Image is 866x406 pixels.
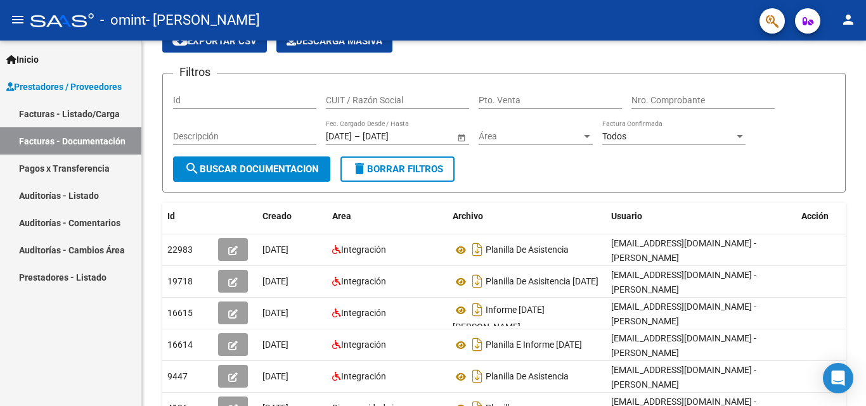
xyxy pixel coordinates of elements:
button: Open calendar [455,130,468,144]
span: [EMAIL_ADDRESS][DOMAIN_NAME] - [PERSON_NAME] [611,238,756,263]
mat-icon: delete [352,161,367,176]
mat-icon: cloud_download [172,33,188,48]
span: [DATE] [262,276,288,286]
datatable-header-cell: Area [327,203,448,230]
span: [DATE] [262,244,288,255]
span: - [PERSON_NAME] [146,6,260,34]
input: Fecha inicio [326,131,352,142]
span: Descarga Masiva [287,35,382,47]
span: Area [332,211,351,221]
span: Inicio [6,53,39,67]
span: 19718 [167,276,193,286]
span: [DATE] [262,308,288,318]
span: Prestadores / Proveedores [6,80,122,94]
span: Buscar Documentacion [184,163,319,175]
span: 22983 [167,244,193,255]
span: Acción [801,211,829,221]
span: Integración [341,339,386,350]
datatable-header-cell: Archivo [448,203,606,230]
datatable-header-cell: Id [162,203,213,230]
button: Buscar Documentacion [173,156,330,182]
span: [DATE] [262,371,288,381]
span: 16614 [167,339,193,350]
span: Id [167,211,175,221]
mat-icon: menu [10,12,25,27]
i: Descargar documento [469,239,486,260]
app-download-masive: Descarga masiva de comprobantes (adjuntos) [276,30,392,53]
span: Integración [341,276,386,286]
span: 9447 [167,371,188,381]
h3: Filtros [173,63,217,81]
span: Archivo [453,211,483,221]
span: [EMAIL_ADDRESS][DOMAIN_NAME] - [PERSON_NAME] [611,333,756,358]
span: Usuario [611,211,642,221]
span: Planilla De Asistencia [486,372,569,382]
button: Borrar Filtros [340,156,455,182]
span: Planilla E Informe [DATE] [486,340,582,350]
span: Borrar Filtros [352,163,443,175]
span: [DATE] [262,339,288,350]
i: Descargar documento [469,300,486,320]
span: Integración [341,371,386,381]
span: Todos [602,131,626,141]
span: Integración [341,308,386,318]
button: Exportar CSV [162,30,267,53]
span: Área [479,131,581,142]
span: Planilla De Asisitencia [DATE] [486,277,598,287]
span: [EMAIL_ADDRESS][DOMAIN_NAME] - [PERSON_NAME] [611,270,756,295]
span: [EMAIL_ADDRESS][DOMAIN_NAME] - [PERSON_NAME] [611,365,756,390]
button: Descarga Masiva [276,30,392,53]
datatable-header-cell: Acción [796,203,860,230]
span: Informe [DATE] [PERSON_NAME] [453,305,545,333]
span: Exportar CSV [172,35,257,47]
span: Planilla De Asistencia [486,245,569,255]
datatable-header-cell: Usuario [606,203,796,230]
div: Open Intercom Messenger [823,363,853,393]
span: 16615 [167,308,193,318]
input: Fecha fin [363,131,425,142]
span: Integración [341,244,386,255]
i: Descargar documento [469,271,486,291]
mat-icon: person [841,12,856,27]
span: [EMAIL_ADDRESS][DOMAIN_NAME] - [PERSON_NAME] [611,301,756,326]
i: Descargar documento [469,366,486,386]
span: - omint [100,6,146,34]
mat-icon: search [184,161,200,176]
span: – [354,131,360,142]
i: Descargar documento [469,334,486,355]
span: Creado [262,211,292,221]
datatable-header-cell: Creado [257,203,327,230]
